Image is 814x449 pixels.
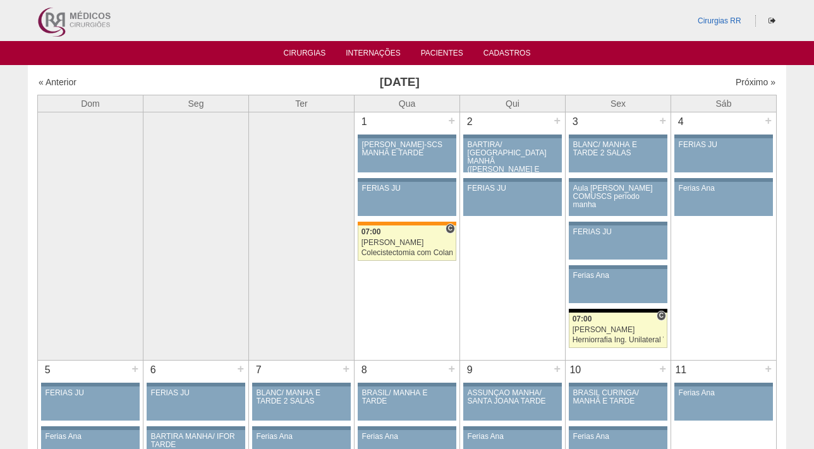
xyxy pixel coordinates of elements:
[569,182,667,216] a: Aula [PERSON_NAME] COMUSCS período manha
[573,326,664,334] div: [PERSON_NAME]
[355,361,374,380] div: 8
[46,433,136,441] div: Ferias Ana
[151,433,241,449] div: BARTIRA MANHÃ/ IFOR TARDE
[346,49,401,61] a: Internações
[463,138,562,172] a: BARTIRA/ [GEOGRAPHIC_DATA] MANHÃ ([PERSON_NAME] E ANA)/ SANTA JOANA -TARDE
[355,112,374,131] div: 1
[249,95,355,112] th: Ter
[41,383,140,386] div: Key: Aviso
[736,77,775,87] a: Próximo »
[361,227,381,236] span: 07:00
[566,361,585,380] div: 10
[569,383,667,386] div: Key: Aviso
[569,225,667,260] a: FERIAS JU
[566,95,671,112] th: Sex
[446,224,455,234] span: Consultório
[284,49,326,61] a: Cirurgias
[573,141,664,157] div: BLANC/ MANHÃ E TARDE 2 SALAS
[463,383,562,386] div: Key: Aviso
[143,361,163,380] div: 6
[573,433,664,441] div: Ferias Ana
[257,433,347,441] div: Ferias Ana
[38,95,143,112] th: Dom
[460,95,566,112] th: Qui
[358,225,456,261] a: C 07:00 [PERSON_NAME] Colecistectomia com Colangiografia VL
[460,361,480,380] div: 9
[674,135,773,138] div: Key: Aviso
[341,361,351,377] div: +
[657,361,668,377] div: +
[671,361,691,380] div: 11
[147,386,245,421] a: FERIAS JU
[151,389,241,397] div: FERIAS JU
[463,182,562,216] a: FERIAS JU
[147,383,245,386] div: Key: Aviso
[460,112,480,131] div: 2
[468,184,558,193] div: FERIAS JU
[39,77,76,87] a: « Anterior
[468,389,558,405] div: ASSUNÇÃO MANHÃ/ SANTA JOANA TARDE
[698,16,741,25] a: Cirurgias RR
[674,138,773,172] a: FERIAS JU
[674,383,773,386] div: Key: Aviso
[483,49,531,61] a: Cadastros
[362,141,453,157] div: [PERSON_NAME]-SCS MANHÃ E TARDE
[421,49,463,61] a: Pacientes
[468,141,558,191] div: BARTIRA/ [GEOGRAPHIC_DATA] MANHÃ ([PERSON_NAME] E ANA)/ SANTA JOANA -TARDE
[552,361,562,377] div: +
[573,389,664,405] div: BRASIL CURINGA/ MANHÃ E TARDE
[573,314,592,323] span: 07:00
[763,361,774,377] div: +
[41,426,140,430] div: Key: Aviso
[362,389,453,405] div: BRASIL/ MANHÃ E TARDE
[41,386,140,421] a: FERIAS JU
[674,178,773,182] div: Key: Aviso
[358,383,456,386] div: Key: Aviso
[679,184,769,193] div: Ferias Ana
[362,433,453,441] div: Ferias Ana
[763,112,774,129] div: +
[252,383,351,386] div: Key: Aviso
[468,433,558,441] div: Ferias Ana
[569,138,667,172] a: BLANC/ MANHÃ E TARDE 2 SALAS
[674,386,773,421] a: Ferias Ana
[249,361,269,380] div: 7
[569,135,667,138] div: Key: Aviso
[358,138,456,172] a: [PERSON_NAME]-SCS MANHÃ E TARDE
[361,249,453,257] div: Colecistectomia com Colangiografia VL
[768,17,775,25] i: Sair
[569,313,667,348] a: C 07:00 [PERSON_NAME] Herniorrafia Ing. Unilateral VL
[569,426,667,430] div: Key: Aviso
[235,361,246,377] div: +
[38,361,58,380] div: 5
[463,135,562,138] div: Key: Aviso
[569,386,667,421] a: BRASIL CURINGA/ MANHÃ E TARDE
[252,386,351,421] a: BLANC/ MANHÃ E TARDE 2 SALAS
[358,222,456,225] div: Key: São Luiz - SCS
[257,389,347,405] div: BLANC/ MANHÃ E TARDE 2 SALAS
[358,178,456,182] div: Key: Aviso
[671,112,691,131] div: 4
[569,178,667,182] div: Key: Aviso
[671,95,777,112] th: Sáb
[446,361,457,377] div: +
[361,239,453,247] div: [PERSON_NAME]
[216,73,584,92] h3: [DATE]
[657,311,666,321] span: Consultório
[362,184,453,193] div: FERIAS JU
[573,228,664,236] div: FERIAS JU
[252,426,351,430] div: Key: Aviso
[573,336,664,344] div: Herniorrafia Ing. Unilateral VL
[569,222,667,225] div: Key: Aviso
[679,389,769,397] div: Ferias Ana
[674,182,773,216] a: Ferias Ana
[463,426,562,430] div: Key: Aviso
[463,386,562,421] a: ASSUNÇÃO MANHÃ/ SANTA JOANA TARDE
[569,265,667,269] div: Key: Aviso
[679,141,769,149] div: FERIAS JU
[463,178,562,182] div: Key: Aviso
[358,386,456,421] a: BRASIL/ MANHÃ E TARDE
[358,426,456,430] div: Key: Aviso
[573,184,664,210] div: Aula [PERSON_NAME] COMUSCS período manha
[573,272,664,280] div: Ferias Ana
